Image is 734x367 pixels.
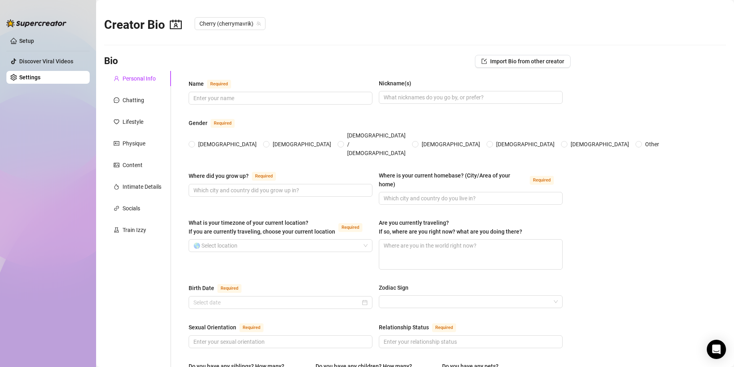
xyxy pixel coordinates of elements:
[189,284,214,292] div: Birth Date
[199,18,261,30] span: Cherry (cherrymavrik)
[6,19,66,27] img: logo-BBDzfeDw.svg
[104,55,118,68] h3: Bio
[104,17,182,32] h2: Creator Bio
[189,79,204,88] div: Name
[481,58,487,64] span: import
[189,118,243,128] label: Gender
[189,323,236,332] div: Sexual Orientation
[19,38,34,44] a: Setup
[432,323,456,332] span: Required
[379,220,522,235] span: Are you currently traveling? If so, where are you right now? what are you doing there?
[123,161,143,169] div: Content
[384,93,556,102] input: Nickname(s)
[19,58,73,65] a: Discover Viral Videos
[384,194,556,203] input: Where is your current homebase? (City/Area of your home)
[211,119,235,128] span: Required
[193,298,360,307] input: Birth Date
[123,117,143,126] div: Lifestyle
[114,141,119,146] span: idcard
[114,119,119,125] span: heart
[123,74,156,83] div: Personal Info
[642,140,662,149] span: Other
[344,131,409,157] span: [DEMOGRAPHIC_DATA] / [DEMOGRAPHIC_DATA]
[379,79,411,88] div: Nickname(s)
[384,337,556,346] input: Relationship Status
[189,283,250,293] label: Birth Date
[189,323,272,332] label: Sexual Orientation
[379,323,429,332] div: Relationship Status
[475,55,571,68] button: Import Bio from other creator
[493,140,558,149] span: [DEMOGRAPHIC_DATA]
[114,162,119,168] span: picture
[379,283,408,292] div: Zodiac Sign
[123,182,161,191] div: Intimate Details
[256,21,261,26] span: team
[193,94,366,103] input: Name
[379,323,465,332] label: Relationship Status
[379,171,527,189] div: Where is your current homebase? (City/Area of your home)
[19,74,40,81] a: Settings
[189,79,240,89] label: Name
[123,226,146,234] div: Train Izzy
[707,340,726,359] div: Open Intercom Messenger
[530,176,554,185] span: Required
[189,119,207,127] div: Gender
[379,171,563,189] label: Where is your current homebase? (City/Area of your home)
[338,223,362,232] span: Required
[123,204,140,213] div: Socials
[114,227,119,233] span: experiment
[418,140,483,149] span: [DEMOGRAPHIC_DATA]
[379,79,417,88] label: Nickname(s)
[189,171,249,180] div: Where did you grow up?
[114,97,119,103] span: message
[217,284,241,293] span: Required
[123,139,145,148] div: Physique
[189,171,285,181] label: Where did you grow up?
[193,186,366,195] input: Where did you grow up?
[114,184,119,190] span: fire
[490,58,564,65] span: Import Bio from other creator
[170,18,182,30] span: contacts
[123,96,144,105] div: Chatting
[189,220,335,235] span: What is your timezone of your current location? If you are currently traveling, choose your curre...
[114,76,119,81] span: user
[114,206,119,211] span: link
[379,283,414,292] label: Zodiac Sign
[207,80,231,89] span: Required
[269,140,334,149] span: [DEMOGRAPHIC_DATA]
[193,337,366,346] input: Sexual Orientation
[567,140,632,149] span: [DEMOGRAPHIC_DATA]
[239,323,263,332] span: Required
[252,172,276,181] span: Required
[195,140,260,149] span: [DEMOGRAPHIC_DATA]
